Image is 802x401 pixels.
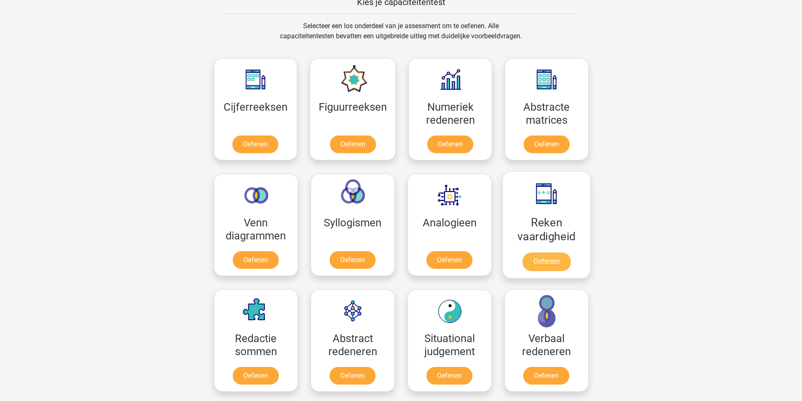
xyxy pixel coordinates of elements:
[426,251,472,269] a: Oefenen
[426,367,472,385] a: Oefenen
[523,367,569,385] a: Oefenen
[232,135,278,153] a: Oefenen
[233,251,279,269] a: Oefenen
[330,251,376,269] a: Oefenen
[427,135,473,153] a: Oefenen
[524,135,570,153] a: Oefenen
[233,367,279,385] a: Oefenen
[330,367,376,385] a: Oefenen
[272,21,530,51] div: Selecteer een los onderdeel van je assessment om te oefenen. Alle capaciteitentesten bevatten een...
[522,252,570,271] a: Oefenen
[330,135,376,153] a: Oefenen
